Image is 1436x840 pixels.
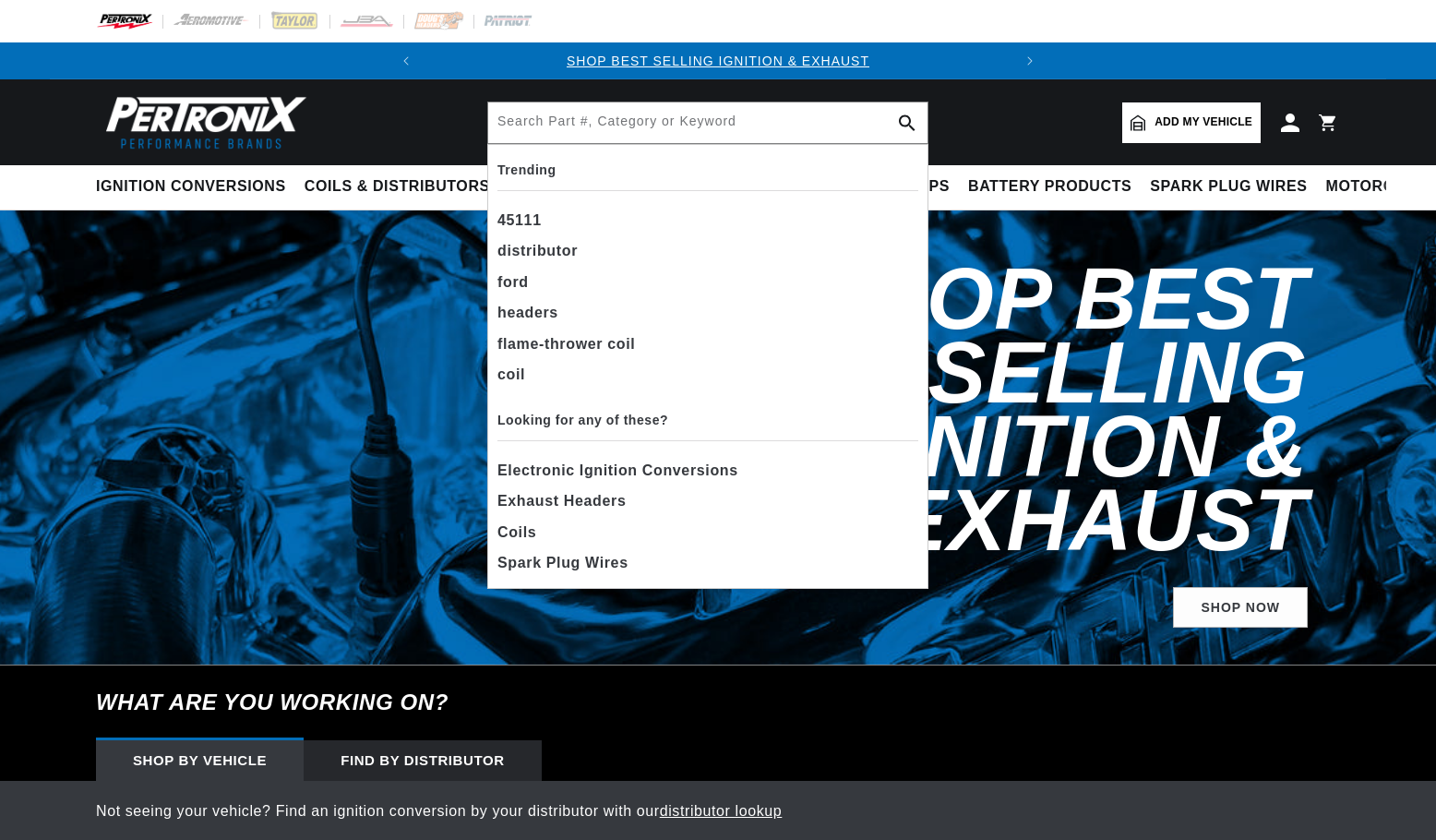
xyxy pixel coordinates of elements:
a: distributor lookup [660,803,783,819]
b: Looking for any of these? [497,413,668,427]
button: Translation missing: en.sections.announcements.previous_announcement [388,42,425,79]
summary: Battery Products [959,165,1141,209]
p: Not seeing your vehicle? Find an ignition conversion by your distributor with our [96,799,1340,823]
div: 45111 [497,205,918,236]
span: Electronic Ignition Conversions [497,458,738,484]
a: SHOP NOW [1173,587,1308,629]
div: Find by Distributor [304,740,542,781]
img: Pertronix [96,90,308,154]
input: Search Part #, Category or Keyword [488,102,927,143]
summary: Coils & Distributors [295,165,499,209]
div: 1 of 2 [425,51,1011,71]
h6: What are you working on? [50,666,1386,739]
div: Shop by vehicle [96,740,304,781]
button: search button [887,102,927,143]
b: Trending [497,162,556,177]
div: coil [497,359,918,390]
span: Coils & Distributors [305,177,490,197]
span: Motorcycle [1326,177,1436,197]
div: flame-thrower coil [497,329,918,360]
div: headers [497,297,918,329]
a: Add my vehicle [1122,102,1261,143]
span: Spark Plug Wires [497,550,628,576]
span: Exhaust Headers [497,488,626,514]
div: ford [497,267,918,298]
summary: Spark Plug Wires [1141,165,1316,209]
span: Coils [497,520,536,546]
span: Add my vehicle [1155,114,1252,131]
button: Translation missing: en.sections.announcements.next_announcement [1011,42,1048,79]
div: Announcement [425,51,1011,71]
summary: Ignition Conversions [96,165,295,209]
span: Spark Plug Wires [1150,177,1307,197]
a: SHOP BEST SELLING IGNITION & EXHAUST [567,54,869,68]
div: distributor [497,235,918,267]
slideshow-component: Translation missing: en.sections.announcements.announcement_bar [50,42,1386,79]
span: Ignition Conversions [96,177,286,197]
span: Battery Products [968,177,1131,197]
